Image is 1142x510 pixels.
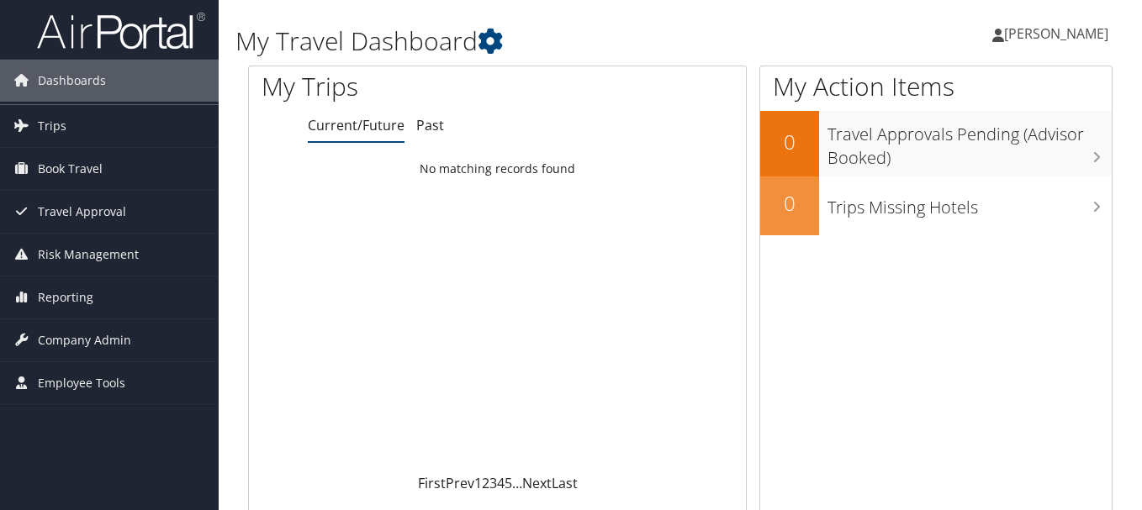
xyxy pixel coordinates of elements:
a: 3 [489,474,497,492]
h3: Travel Approvals Pending (Advisor Booked) [827,114,1112,170]
span: Company Admin [38,319,131,361]
a: 1 [474,474,482,492]
span: … [512,474,522,492]
span: Travel Approval [38,191,126,233]
h1: My Action Items [760,69,1112,104]
a: Past [416,116,444,134]
h2: 0 [760,189,819,218]
span: Dashboards [38,60,106,102]
a: 0Travel Approvals Pending (Advisor Booked) [760,111,1112,176]
a: 4 [497,474,505,492]
span: Book Travel [38,148,103,190]
h1: My Trips [262,69,526,104]
a: Prev [446,474,474,492]
a: 5 [505,474,512,492]
a: [PERSON_NAME] [992,8,1125,59]
a: 2 [482,474,489,492]
span: Reporting [38,276,93,318]
td: No matching records found [249,154,746,184]
a: Current/Future [308,116,404,134]
h2: 0 [760,128,819,156]
a: Last [552,474,578,492]
span: [PERSON_NAME] [1004,24,1108,43]
a: First [418,474,446,492]
span: Risk Management [38,234,139,276]
span: Employee Tools [38,362,125,404]
h1: My Travel Dashboard [235,24,828,59]
span: Trips [38,105,66,147]
img: airportal-logo.png [37,11,205,50]
a: 0Trips Missing Hotels [760,176,1112,235]
a: Next [522,474,552,492]
h3: Trips Missing Hotels [827,187,1112,219]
